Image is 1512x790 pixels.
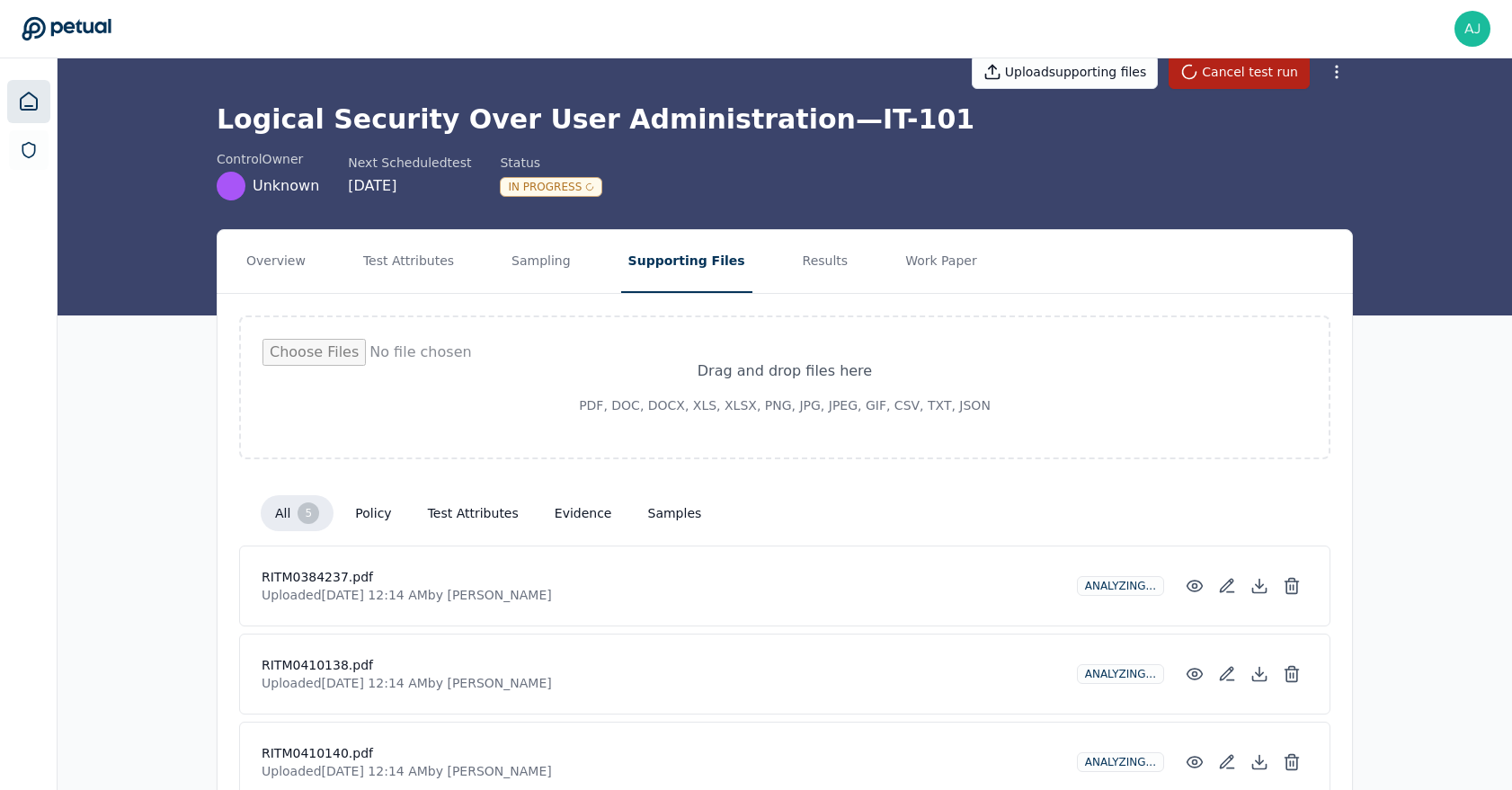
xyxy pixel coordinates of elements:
button: Preview File (hover for quick preview, click for full view) [1178,746,1211,778]
h4: RITM0384237.pdf [262,568,1063,586]
img: ajay.rengarajan@snowflake.com [1454,11,1490,47]
button: Test Attributes [414,497,533,529]
h4: RITM0410138.pdf [262,656,1063,674]
div: control Owner [217,150,319,168]
div: Next Scheduled test [348,154,471,172]
div: Analyzing... [1077,752,1164,772]
div: [DATE] [348,175,471,197]
button: Supporting Files [621,230,752,293]
button: Add/Edit Description [1211,746,1243,778]
div: Analyzing... [1077,576,1164,596]
button: Delete File [1276,658,1308,690]
button: Download File [1243,658,1276,690]
button: All5 [261,495,334,531]
button: Add/Edit Description [1211,658,1243,690]
button: Download File [1243,570,1276,602]
div: Status [500,154,602,172]
button: Samples [634,497,716,529]
button: Overview [239,230,313,293]
a: Dashboard [7,80,50,123]
button: Download File [1243,746,1276,778]
button: Sampling [504,230,578,293]
button: Preview File (hover for quick preview, click for full view) [1178,658,1211,690]
button: Uploadsupporting files [972,55,1159,89]
p: Uploaded [DATE] 12:14 AM by [PERSON_NAME] [262,586,1063,604]
button: Test Attributes [356,230,461,293]
button: Delete File [1276,570,1308,602]
button: Add/Edit Description [1211,570,1243,602]
h4: RITM0410140.pdf [262,744,1063,762]
a: Go to Dashboard [22,16,111,41]
p: Uploaded [DATE] 12:14 AM by [PERSON_NAME] [262,674,1063,692]
button: Policy [341,497,405,529]
button: Preview File (hover for quick preview, click for full view) [1178,570,1211,602]
div: 5 [298,502,319,524]
button: Work Paper [898,230,984,293]
button: Evidence [540,497,627,529]
button: Delete File [1276,746,1308,778]
div: Analyzing... [1077,664,1164,684]
button: Cancel test run [1169,55,1310,89]
p: Uploaded [DATE] 12:14 AM by [PERSON_NAME] [262,762,1063,780]
button: More Options [1321,56,1353,88]
h1: Logical Security Over User Administration — IT-101 [217,103,1353,136]
button: Results [796,230,856,293]
div: In Progress [500,177,602,197]
span: Unknown [253,175,319,197]
a: SOC [9,130,49,170]
nav: Tabs [218,230,1352,293]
